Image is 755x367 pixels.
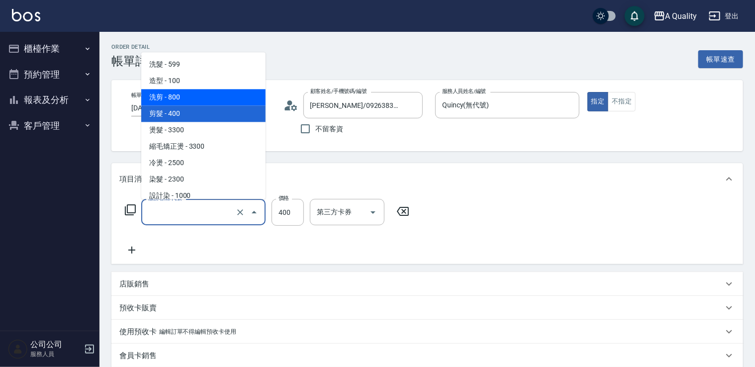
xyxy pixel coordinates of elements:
[141,56,266,73] span: 洗髮 - 599
[111,54,159,68] h3: 帳單詳細
[442,88,486,95] label: 服務人員姓名/編號
[4,36,95,62] button: 櫃檯作業
[4,62,95,88] button: 預約管理
[111,296,743,320] div: 預收卡販賣
[4,87,95,113] button: 報表及分析
[625,6,645,26] button: save
[310,88,367,95] label: 顧客姓名/手機號碼/編號
[12,9,40,21] img: Logo
[159,327,236,337] p: 編輯訂單不得編輯預收卡使用
[119,303,157,313] p: 預收卡販賣
[119,351,157,361] p: 會員卡銷售
[141,155,266,171] span: 冷燙 - 2500
[608,92,636,111] button: 不指定
[141,122,266,138] span: 燙髮 - 3300
[111,272,743,296] div: 店販銷售
[119,279,149,289] p: 店販銷售
[705,7,743,25] button: 登出
[246,204,262,220] button: Close
[665,10,697,22] div: A Quality
[141,73,266,89] span: 造型 - 100
[141,138,266,155] span: 縮毛矯正燙 - 3300
[131,100,211,116] input: YYYY/MM/DD hh:mm
[30,340,81,350] h5: 公司公司
[698,50,743,69] button: 帳單速查
[141,105,266,122] span: 剪髮 - 400
[119,327,157,337] p: 使用預收卡
[316,124,344,134] span: 不留客資
[131,92,152,99] label: 帳單日期
[650,6,701,26] button: A Quality
[365,204,381,220] button: Open
[111,163,743,195] div: 項目消費
[111,44,159,50] h2: Order detail
[141,171,266,187] span: 染髮 - 2300
[233,205,247,219] button: Clear
[141,89,266,105] span: 洗剪 - 800
[111,320,743,344] div: 使用預收卡編輯訂單不得編輯預收卡使用
[119,174,149,184] p: 項目消費
[587,92,609,111] button: 指定
[111,195,743,264] div: 項目消費
[4,113,95,139] button: 客戶管理
[279,194,289,202] label: 價格
[141,187,266,204] span: 設計染 - 1000
[8,339,28,359] img: Person
[30,350,81,359] p: 服務人員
